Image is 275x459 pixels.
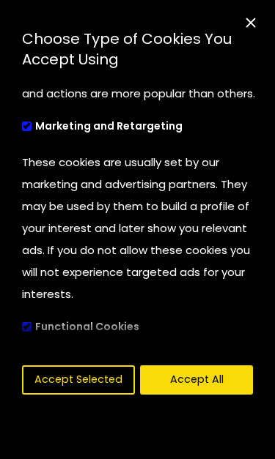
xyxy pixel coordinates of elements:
[235,7,267,40] button: Close
[22,313,178,341] label: Functional Cookies
[22,112,221,141] label: Marketing and Retargeting
[22,152,257,305] p: These cookies are usually set by our marketing and advertising partners. They may be used by them...
[22,29,253,70] p: Choose Type of Cookies You Accept Using
[140,365,253,395] button: Accept All
[22,365,135,395] button: Accept Selected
